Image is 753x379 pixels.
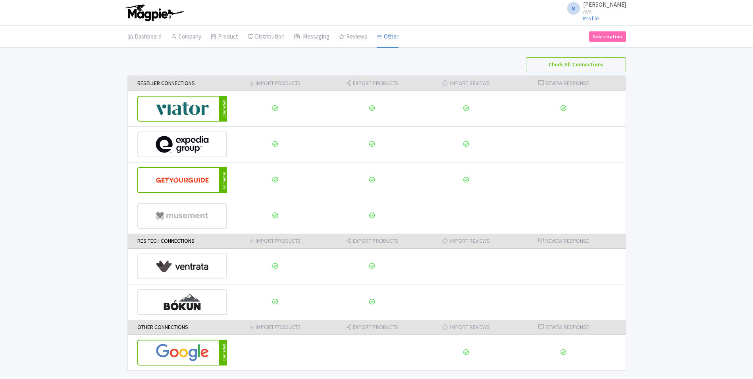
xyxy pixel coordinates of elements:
[511,320,626,335] th: Review Response
[583,1,626,8] span: [PERSON_NAME]
[294,26,329,48] a: Messaging
[562,2,626,14] a: M [PERSON_NAME] AVA
[339,26,367,48] a: Reviews
[511,76,626,91] th: Review Response
[211,26,238,48] a: Product
[156,340,209,365] img: google-96de159c2084212d3cdd3c2fb262314c.svg
[137,340,227,365] a: Connected
[123,4,185,21] img: logo-ab69f6fb50320c5b225c76a69d11143b.png
[526,57,626,72] button: Check All Connections
[421,320,511,335] th: Import Reviews
[128,234,227,249] th: Res Tech Connections
[219,96,227,122] div: Connected
[171,26,201,48] a: Company
[511,234,626,249] th: Review Response
[156,97,209,121] img: viator-e2bf771eb72f7a6029a5edfbb081213a.svg
[156,290,209,314] img: bokun-9d666bd0d1b458dbc8a9c3d52590ba5a.svg
[156,132,209,157] img: expedia-9e2f273c8342058d41d2cc231867de8b.svg
[156,168,209,192] img: get_your_guide-5a6366678479520ec94e3f9d2b9f304b.svg
[324,234,421,249] th: Export Products
[227,234,323,249] th: Import Products
[324,76,421,91] th: Export Products
[127,26,162,48] a: Dashboard
[137,96,227,122] a: Connected
[156,254,209,278] img: ventrata-b8ee9d388f52bb9ce077e58fa33de912.svg
[421,76,511,91] th: Import Reviews
[377,26,399,48] a: Other
[583,9,626,14] small: AVA
[227,76,323,91] th: Import Products
[227,320,323,335] th: Import Products
[219,167,227,193] div: Connected
[589,31,626,42] a: Subscription
[219,340,227,365] div: Connected
[567,2,580,15] span: M
[137,167,227,193] a: Connected
[583,15,599,22] a: Profile
[324,320,421,335] th: Export Products
[128,76,227,91] th: Reseller Connections
[248,26,285,48] a: Distribution
[421,234,511,249] th: Import Reviews
[128,320,227,335] th: Other Connections
[156,204,209,228] img: musement-dad6797fd076d4ac540800b229e01643.svg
